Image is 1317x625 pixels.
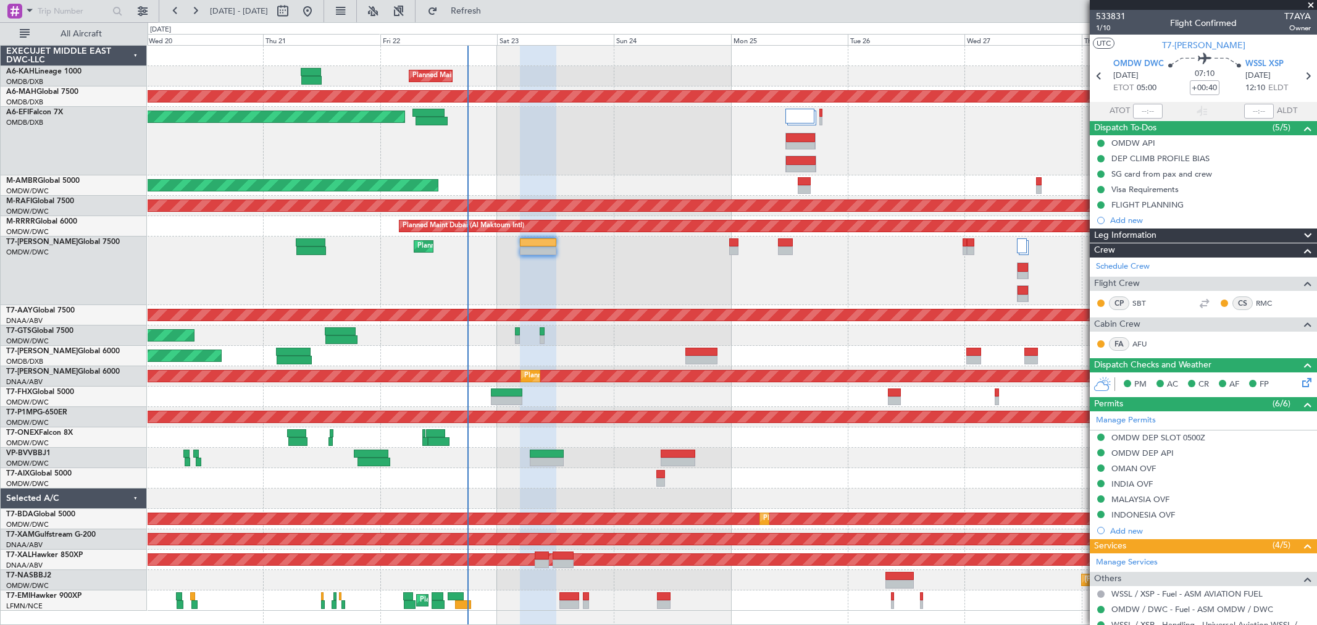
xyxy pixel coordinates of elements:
span: Dispatch To-Dos [1094,121,1156,135]
div: CP [1109,296,1129,310]
span: ALDT [1277,105,1297,117]
span: T7-BDA [6,511,33,518]
span: Others [1094,572,1121,586]
span: 533831 [1096,10,1126,23]
a: A6-EFIFalcon 7X [6,109,63,116]
span: ETOT [1113,82,1134,94]
a: OMDB/DXB [6,77,43,86]
a: A6-KAHLineage 1000 [6,68,82,75]
div: Planned Maint Dubai (Al Maktoum Intl) [524,367,646,385]
div: Add new [1110,215,1311,225]
div: Wed 20 [146,34,263,45]
a: T7-[PERSON_NAME]Global 6000 [6,368,120,375]
span: AC [1167,379,1178,391]
span: VP-BVV [6,450,33,457]
div: Visa Requirements [1111,184,1179,195]
div: CS [1232,296,1253,310]
button: UTC [1093,38,1114,49]
input: Trip Number [38,2,109,20]
a: T7-BDAGlobal 5000 [6,511,75,518]
span: (4/5) [1273,539,1290,552]
div: Planned Maint Dubai (Al Maktoum Intl) [403,217,524,235]
span: T7-GTS [6,327,31,335]
div: Wed 27 [964,34,1081,45]
a: DNAA/ABV [6,377,43,387]
a: RMC [1256,298,1284,309]
span: M-RAFI [6,198,32,205]
div: Planned Maint Dubai (Al Maktoum Intl) [417,237,539,256]
div: OMDW DEP SLOT 0500Z [1111,432,1205,443]
a: AFU [1132,338,1160,350]
a: OMDW/DWC [6,248,49,257]
span: [DATE] - [DATE] [210,6,268,17]
span: PM [1134,379,1147,391]
span: Crew [1094,243,1115,258]
span: A6-KAH [6,68,35,75]
div: OMDW DEP API [1111,448,1174,458]
div: Add new [1110,526,1311,536]
span: ATOT [1110,105,1130,117]
span: Refresh [440,7,492,15]
a: T7-AIXGlobal 5000 [6,470,72,477]
span: T7-[PERSON_NAME] [1162,39,1245,52]
a: SBT [1132,298,1160,309]
div: Sun 24 [614,34,730,45]
div: Planned Maint Dubai (Al Maktoum Intl) [763,510,885,528]
input: --:-- [1133,104,1163,119]
a: A6-MAHGlobal 7500 [6,88,78,96]
a: OMDW/DWC [6,398,49,407]
a: OMDW/DWC [6,337,49,346]
div: Mon 25 [731,34,848,45]
a: OMDW/DWC [6,581,49,590]
span: (6/6) [1273,397,1290,410]
span: Leg Information [1094,229,1156,243]
a: OMDB/DXB [6,118,43,127]
a: T7-NASBBJ2 [6,572,51,579]
a: T7-EMIHawker 900XP [6,592,82,600]
span: 07:10 [1195,68,1215,80]
span: T7-[PERSON_NAME] [6,368,78,375]
span: A6-MAH [6,88,36,96]
div: [DATE] [150,25,171,35]
div: OMAN OVF [1111,463,1156,474]
a: OMDW/DWC [6,418,49,427]
button: All Aircraft [14,24,134,44]
a: OMDW/DWC [6,207,49,216]
span: 05:00 [1137,82,1156,94]
span: Services [1094,539,1126,553]
a: LFMN/NCE [6,602,43,611]
span: 1/10 [1096,23,1126,33]
span: A6-EFI [6,109,29,116]
div: OMDW API [1111,138,1155,148]
span: Permits [1094,397,1123,411]
span: OMDW DWC [1113,58,1164,70]
div: FA [1109,337,1129,351]
span: T7-NAS [6,572,33,579]
div: FLIGHT PLANNING [1111,199,1184,210]
span: T7-[PERSON_NAME] [6,238,78,246]
a: T7-GTSGlobal 7500 [6,327,73,335]
span: Owner [1284,23,1311,33]
div: INDONESIA OVF [1111,510,1175,520]
a: T7-[PERSON_NAME]Global 7500 [6,238,120,246]
span: T7-XAL [6,552,31,559]
span: T7-AAY [6,307,33,314]
a: T7-[PERSON_NAME]Global 6000 [6,348,120,355]
span: 12:10 [1245,82,1265,94]
div: Thu 21 [263,34,380,45]
a: T7-AAYGlobal 7500 [6,307,75,314]
a: T7-ONEXFalcon 8X [6,429,73,437]
a: DNAA/ABV [6,540,43,550]
a: Schedule Crew [1096,261,1150,273]
span: T7-EMI [6,592,30,600]
a: M-RAFIGlobal 7500 [6,198,74,205]
span: T7-[PERSON_NAME] [6,348,78,355]
a: OMDW / DWC - Fuel - ASM OMDW / DWC [1111,604,1273,615]
a: T7-P1MPG-650ER [6,409,67,416]
span: (5/5) [1273,121,1290,134]
div: Flight Confirmed [1170,17,1237,30]
span: WSSL XSP [1245,58,1284,70]
a: DNAA/ABV [6,561,43,570]
div: Sat 23 [497,34,614,45]
div: Planned Maint [PERSON_NAME] [420,591,523,610]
